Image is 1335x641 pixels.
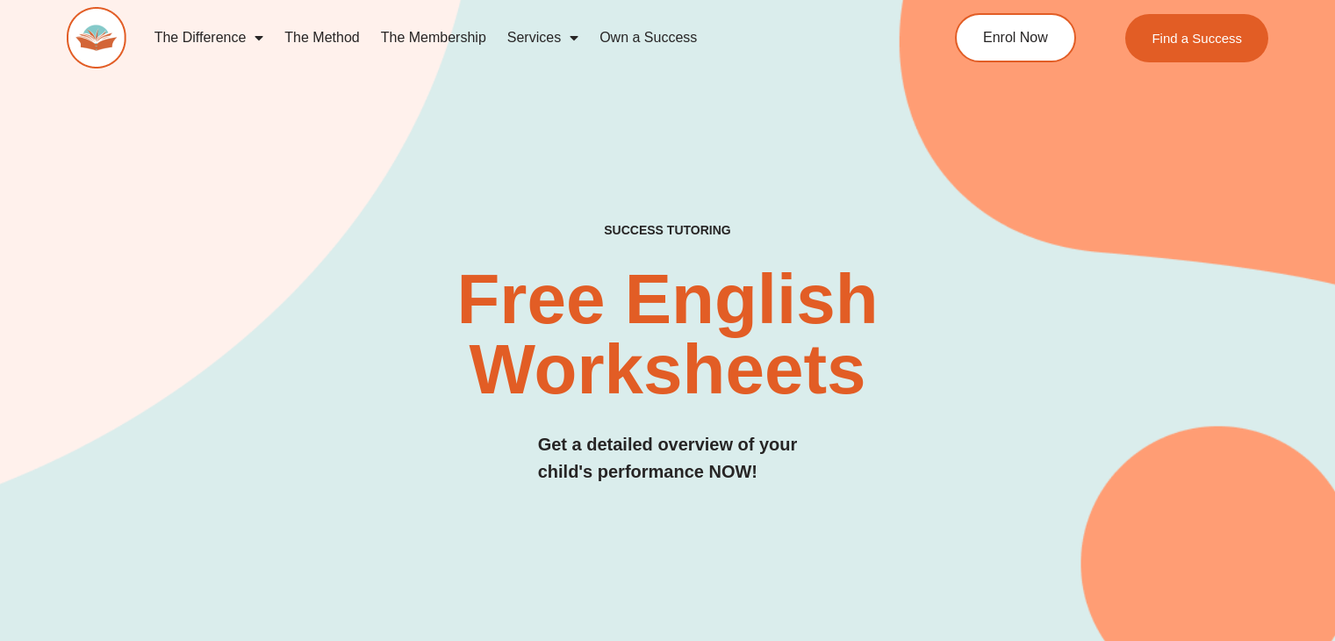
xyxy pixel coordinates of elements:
[144,18,275,58] a: The Difference
[955,13,1076,62] a: Enrol Now
[274,18,370,58] a: The Method
[144,18,886,58] nav: Menu
[370,18,497,58] a: The Membership
[538,431,798,486] h3: Get a detailed overview of your child's performance NOW!
[490,223,845,238] h4: SUCCESS TUTORING​
[271,264,1064,405] h2: Free English Worksheets​
[983,31,1048,45] span: Enrol Now
[589,18,707,58] a: Own a Success
[1125,14,1268,62] a: Find a Success
[1152,32,1242,45] span: Find a Success
[497,18,589,58] a: Services
[1043,443,1335,641] iframe: Chat Widget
